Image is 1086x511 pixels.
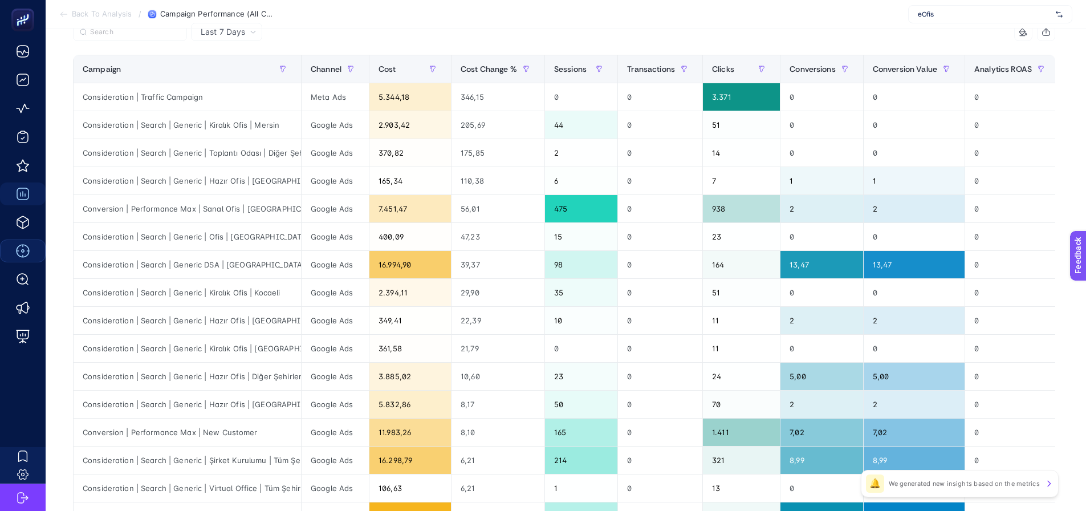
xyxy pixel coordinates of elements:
div: 13 [703,474,780,502]
div: 205,69 [452,111,544,139]
div: 0 [864,83,965,111]
div: 51 [703,279,780,306]
div: 1 [545,474,617,502]
div: 0 [618,447,702,474]
div: 0 [618,139,702,167]
div: 23 [545,363,617,390]
div: Google Ads [302,474,369,502]
div: 0 [965,279,1059,306]
div: Google Ads [302,391,369,418]
div: 0 [618,363,702,390]
div: Consideration | Search | Generic | Hazır Ofis | [GEOGRAPHIC_DATA] [74,391,301,418]
div: 22,39 [452,307,544,334]
div: Consideration | Search | Generic | Şirket Kurulumu | Tüm Şehirler [74,447,301,474]
div: 2 [864,307,965,334]
div: 0 [618,195,702,222]
div: Google Ads [302,307,369,334]
span: Sessions [554,64,587,74]
div: 0 [618,474,702,502]
div: 7 [703,167,780,194]
span: Conversions [790,64,836,74]
div: 0 [864,223,965,250]
div: Consideration | Search | Generic | Virtual Office | Tüm Şehirler [74,474,301,502]
div: 165,34 [369,167,451,194]
div: 0 [618,83,702,111]
span: eOfis [918,10,1051,19]
div: 0 [780,139,863,167]
span: / [139,9,141,18]
div: 2 [864,195,965,222]
div: 0 [864,111,965,139]
span: Clicks [712,64,734,74]
div: 0 [965,391,1059,418]
div: 11.983,26 [369,419,451,446]
div: 110,38 [452,167,544,194]
div: 1 [864,167,965,194]
div: 23 [703,223,780,250]
div: 8,99 [864,447,965,474]
div: 10,60 [452,363,544,390]
div: 44 [545,111,617,139]
div: 11 [703,307,780,334]
div: 0 [780,474,863,502]
div: 0 [965,223,1059,250]
div: Consideration | Search | Generic | Hazır Ofis | Diğer Şehirler [74,363,301,390]
div: 400,09 [369,223,451,250]
div: 7.451,47 [369,195,451,222]
div: Google Ads [302,335,369,362]
div: 0 [965,111,1059,139]
div: 16.994,90 [369,251,451,278]
div: Consideration | Search | Generic | Hazır Ofis | [GEOGRAPHIC_DATA] [74,167,301,194]
div: 0 [780,223,863,250]
div: 2 [780,195,863,222]
p: We generated new insights based on the metrics [889,479,1040,488]
div: 2.394,11 [369,279,451,306]
div: 7,02 [780,419,863,446]
div: Google Ads [302,419,369,446]
div: 321 [703,447,780,474]
div: 938 [703,195,780,222]
div: 50 [545,391,617,418]
div: Conversion | Performance Max | Sanal Ofis | [GEOGRAPHIC_DATA] | Lead [74,195,301,222]
div: Consideration | Search | Generic | Ofis | [GEOGRAPHIC_DATA] [74,223,301,250]
div: 0 [618,251,702,278]
span: Conversion Value [873,64,937,74]
div: 0 [965,83,1059,111]
div: 361,58 [369,335,451,362]
div: Consideration | Search | Generic | Kiralık Ofis | Kocaeli [74,279,301,306]
div: Google Ads [302,111,369,139]
div: Meta Ads [302,83,369,111]
div: 5,00 [780,363,863,390]
div: 5.344,18 [369,83,451,111]
div: Google Ads [302,167,369,194]
div: 3.371 [703,83,780,111]
div: 1.411 [703,419,780,446]
span: Last 7 Days [201,26,245,38]
div: 0 [618,419,702,446]
div: 0 [965,307,1059,334]
div: Consideration | Search | Generic DSA | [GEOGRAPHIC_DATA] - Konumlar | Low CR [74,251,301,278]
div: 11 [703,335,780,362]
div: 0 [780,83,863,111]
div: 0 [780,335,863,362]
div: Google Ads [302,447,369,474]
div: Consideration | Search | Generic | Hazır Ofis | [GEOGRAPHIC_DATA] [74,307,301,334]
div: 21,79 [452,335,544,362]
div: Conversion | Performance Max | New Customer [74,419,301,446]
img: svg%3e [1056,9,1063,20]
div: 2 [545,139,617,167]
div: 29,90 [452,279,544,306]
div: 175,85 [452,139,544,167]
div: 16.298,79 [369,447,451,474]
div: 0 [965,139,1059,167]
div: 70 [703,391,780,418]
div: 106,63 [369,474,451,502]
div: 0 [780,279,863,306]
div: 164 [703,251,780,278]
div: 0 [864,279,965,306]
div: 0 [965,363,1059,390]
div: 47,23 [452,223,544,250]
div: 15 [545,223,617,250]
div: Consideration | Search | Generic | Kiralık Ofis | [GEOGRAPHIC_DATA] [74,335,301,362]
div: 0 [965,447,1059,474]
